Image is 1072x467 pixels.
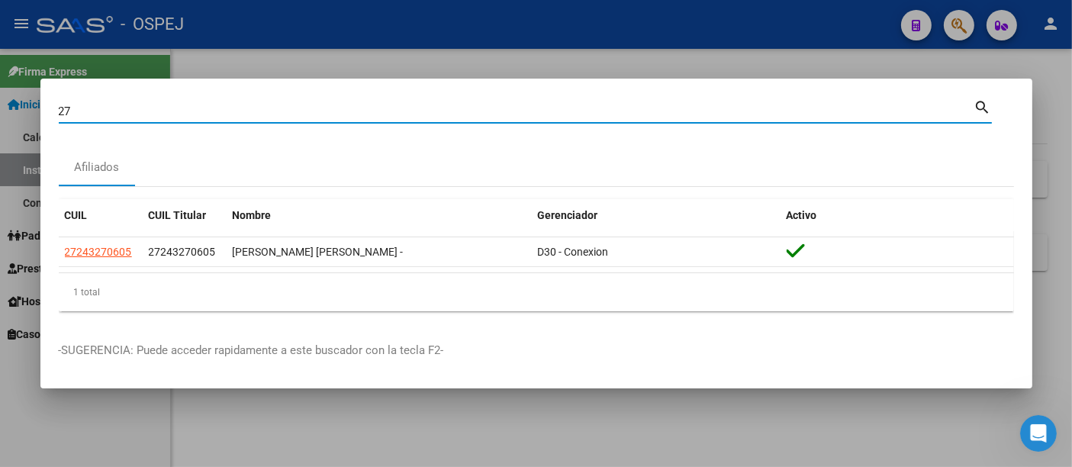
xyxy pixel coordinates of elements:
[787,209,817,221] span: Activo
[74,159,119,176] div: Afiliados
[65,246,132,258] span: 27243270605
[532,199,781,232] datatable-header-cell: Gerenciador
[143,199,227,232] datatable-header-cell: CUIL Titular
[1020,415,1057,452] iframe: Intercom live chat
[149,209,207,221] span: CUIL Titular
[149,246,216,258] span: 27243270605
[227,199,532,232] datatable-header-cell: Nombre
[781,199,1014,232] datatable-header-cell: Activo
[538,209,598,221] span: Gerenciador
[59,342,1014,359] p: -SUGERENCIA: Puede acceder rapidamente a este buscador con la tecla F2-
[538,246,609,258] span: D30 - Conexion
[59,273,1014,311] div: 1 total
[233,209,272,221] span: Nombre
[59,199,143,232] datatable-header-cell: CUIL
[974,97,992,115] mat-icon: search
[233,243,526,261] div: [PERSON_NAME] [PERSON_NAME] -
[65,209,88,221] span: CUIL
